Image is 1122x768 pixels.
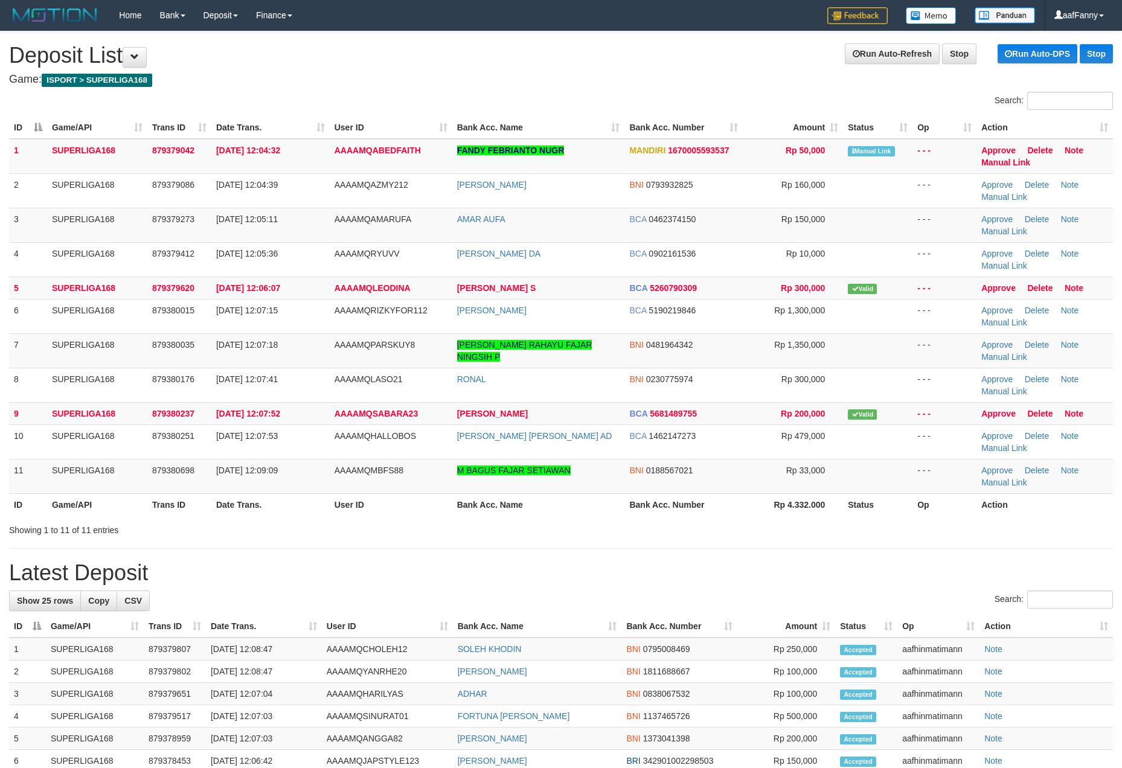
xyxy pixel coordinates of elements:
[9,43,1113,68] h1: Deposit List
[46,705,144,728] td: SUPERLIGA168
[216,214,278,224] span: [DATE] 12:05:11
[976,117,1113,139] th: Action: activate to sort column ascending
[912,208,976,242] td: - - -
[1025,214,1049,224] a: Delete
[912,139,976,174] td: - - -
[1065,146,1083,155] a: Note
[774,340,825,350] span: Rp 1,350,000
[781,431,825,441] span: Rp 479,000
[42,74,152,87] span: ISPORT > SUPERLIGA168
[216,431,278,441] span: [DATE] 12:07:53
[981,374,1013,384] a: Approve
[9,661,46,683] td: 2
[840,734,876,744] span: Accepted
[981,443,1027,453] a: Manual Link
[897,615,979,638] th: Op: activate to sort column ascending
[975,7,1035,24] img: panduan.png
[981,146,1016,155] a: Approve
[981,431,1013,441] a: Approve
[152,180,194,190] span: 879379086
[458,711,570,721] a: FORTUNA [PERSON_NAME]
[646,466,693,475] span: Copy 0188567021 to clipboard
[457,180,527,190] a: [PERSON_NAME]
[743,117,843,139] th: Amount: activate to sort column ascending
[9,173,47,208] td: 2
[629,146,665,155] span: MANDIRI
[629,374,643,384] span: BNI
[152,249,194,258] span: 879379412
[743,493,843,516] th: Rp 4.332.000
[942,43,976,64] a: Stop
[984,734,1002,743] a: Note
[457,146,565,155] a: FANDY FEBRIANTO NUGR
[457,283,536,293] a: [PERSON_NAME] S
[981,409,1016,418] a: Approve
[144,638,206,661] td: 879379807
[995,590,1113,609] label: Search:
[1061,431,1079,441] a: Note
[46,683,144,705] td: SUPERLIGA168
[335,409,418,418] span: AAAAMQSABARA23
[629,431,646,441] span: BCA
[843,117,912,139] th: Status: activate to sort column ascending
[335,374,403,384] span: AAAAMQLASO21
[827,7,888,24] img: Feedback.jpg
[144,683,206,705] td: 879379651
[152,306,194,315] span: 879380015
[47,277,147,299] td: SUPERLIGA168
[9,402,47,424] td: 9
[981,466,1013,475] a: Approve
[981,306,1013,315] a: Approve
[211,493,330,516] th: Date Trans.
[457,466,571,475] a: M BAGUS FAJAR SETIAWAN
[897,728,979,750] td: aafhinmatimann
[47,242,147,277] td: SUPERLIGA168
[144,705,206,728] td: 879379517
[984,689,1002,699] a: Note
[840,667,876,677] span: Accepted
[1061,306,1079,315] a: Note
[912,277,976,299] td: - - -
[9,728,46,750] td: 5
[1061,214,1079,224] a: Note
[322,638,453,661] td: AAAAMQCHOLEH12
[897,638,979,661] td: aafhinmatimann
[649,214,696,224] span: Copy 0462374150 to clipboard
[781,409,825,418] span: Rp 200,000
[322,683,453,705] td: AAAAMQHARILYAS
[626,734,640,743] span: BNI
[216,374,278,384] span: [DATE] 12:07:41
[629,409,647,418] span: BCA
[206,728,322,750] td: [DATE] 12:07:03
[47,117,147,139] th: Game/API: activate to sort column ascending
[786,146,825,155] span: Rp 50,000
[626,667,640,676] span: BNI
[984,667,1002,676] a: Note
[9,117,47,139] th: ID: activate to sort column descending
[643,756,714,766] span: Copy 342901002298503 to clipboard
[646,180,693,190] span: Copy 0793932825 to clipboard
[981,386,1027,396] a: Manual Link
[981,352,1027,362] a: Manual Link
[9,705,46,728] td: 4
[649,431,696,441] span: Copy 1462147273 to clipboard
[216,283,280,293] span: [DATE] 12:06:07
[9,561,1113,585] h1: Latest Deposit
[774,306,825,315] span: Rp 1,300,000
[206,638,322,661] td: [DATE] 12:08:47
[216,146,280,155] span: [DATE] 12:04:32
[643,644,690,654] span: Copy 0795008469 to clipboard
[47,333,147,368] td: SUPERLIGA168
[643,734,690,743] span: Copy 1373041398 to clipboard
[457,340,592,362] a: [PERSON_NAME] RAHAYU FAJAR NINGSIH P
[335,283,411,293] span: AAAAMQLEODINA
[47,368,147,402] td: SUPERLIGA168
[998,44,1077,63] a: Run Auto-DPS
[737,615,835,638] th: Amount: activate to sort column ascending
[976,493,1113,516] th: Action
[650,409,697,418] span: Copy 5681489755 to clipboard
[9,459,47,493] td: 11
[47,402,147,424] td: SUPERLIGA168
[1080,44,1113,63] a: Stop
[737,683,835,705] td: Rp 100,000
